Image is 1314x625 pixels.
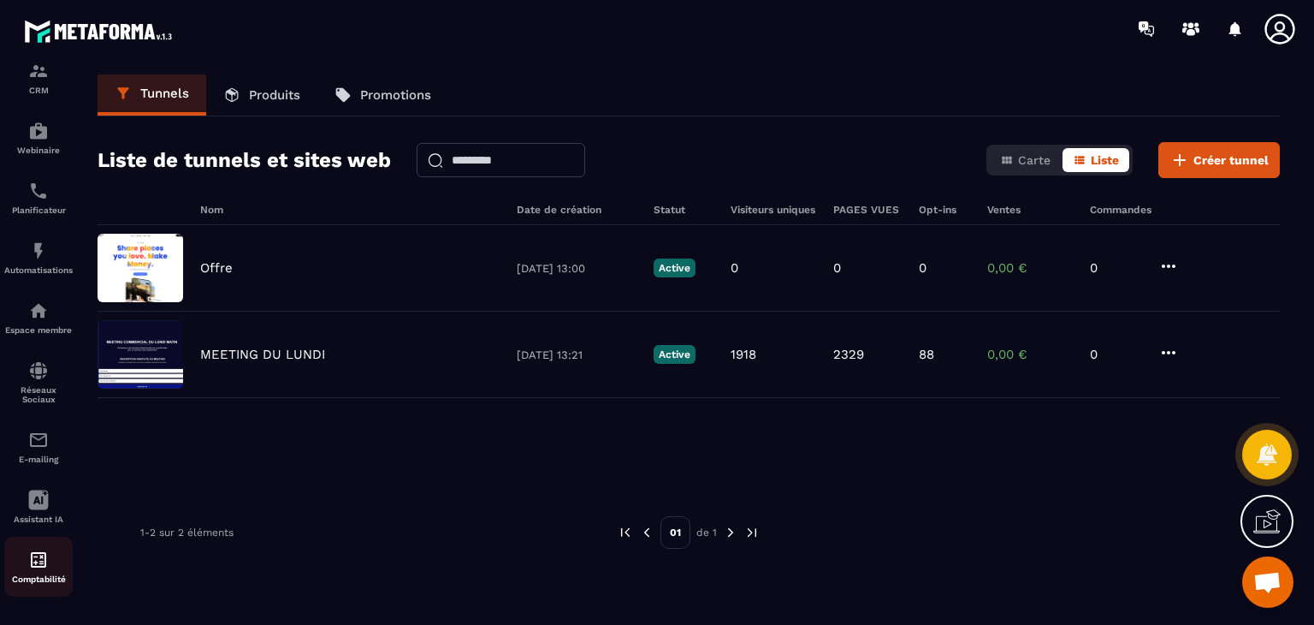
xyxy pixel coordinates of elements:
[317,74,448,116] a: Promotions
[28,550,49,570] img: accountant
[4,385,73,404] p: Réseaux Sociaux
[660,516,690,549] p: 01
[4,146,73,155] p: Webinaire
[517,262,636,275] p: [DATE] 13:00
[987,260,1073,276] p: 0,00 €
[140,527,234,539] p: 1-2 sur 2 éléments
[4,537,73,597] a: accountantaccountantComptabilité
[4,205,73,215] p: Planificateur
[4,574,73,584] p: Comptabilité
[140,86,189,101] p: Tunnels
[249,87,300,103] p: Produits
[28,181,49,201] img: scheduler
[98,234,183,302] img: image
[833,260,841,276] p: 0
[919,347,934,362] p: 88
[4,265,73,275] p: Automatisations
[990,148,1061,172] button: Carte
[731,204,816,216] h6: Visiteurs uniques
[200,347,325,362] p: MEETING DU LUNDI
[987,347,1073,362] p: 0,00 €
[1193,152,1269,169] span: Créer tunnel
[919,260,926,276] p: 0
[200,204,500,216] h6: Nom
[1242,557,1293,608] div: Ouvrir le chat
[4,455,73,464] p: E-mailing
[4,228,73,288] a: automationsautomationsAutomatisations
[744,525,760,540] img: next
[28,241,49,261] img: automations
[4,168,73,228] a: schedulerschedulerPlanificateur
[4,515,73,524] p: Assistant IA
[4,348,73,417] a: social-networksocial-networkRéseaux Sociaux
[4,288,73,348] a: automationsautomationsEspace membre
[4,325,73,335] p: Espace membre
[1062,148,1129,172] button: Liste
[200,260,233,276] p: Offre
[1091,153,1119,167] span: Liste
[28,360,49,381] img: social-network
[639,525,654,540] img: prev
[1158,142,1280,178] button: Créer tunnel
[28,61,49,81] img: formation
[24,15,178,47] img: logo
[4,48,73,108] a: formationformationCRM
[206,74,317,116] a: Produits
[696,526,717,539] p: de 1
[1090,260,1141,276] p: 0
[98,320,183,389] img: image
[28,301,49,321] img: automations
[731,260,738,276] p: 0
[654,345,695,364] p: Active
[919,204,970,216] h6: Opt-ins
[618,525,633,540] img: prev
[654,259,695,277] p: Active
[4,108,73,168] a: automationsautomationsWebinaire
[731,347,756,362] p: 1918
[1090,347,1141,362] p: 0
[4,86,73,95] p: CRM
[4,477,73,537] a: Assistant IA
[833,204,902,216] h6: PAGES VUES
[654,204,713,216] h6: Statut
[1090,204,1151,216] h6: Commandes
[98,143,391,177] h2: Liste de tunnels et sites web
[833,347,864,362] p: 2329
[4,417,73,477] a: emailemailE-mailing
[1018,153,1051,167] span: Carte
[360,87,431,103] p: Promotions
[517,204,636,216] h6: Date de création
[98,74,206,116] a: Tunnels
[28,430,49,450] img: email
[987,204,1073,216] h6: Ventes
[28,121,49,141] img: automations
[517,348,636,361] p: [DATE] 13:21
[723,525,738,540] img: next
